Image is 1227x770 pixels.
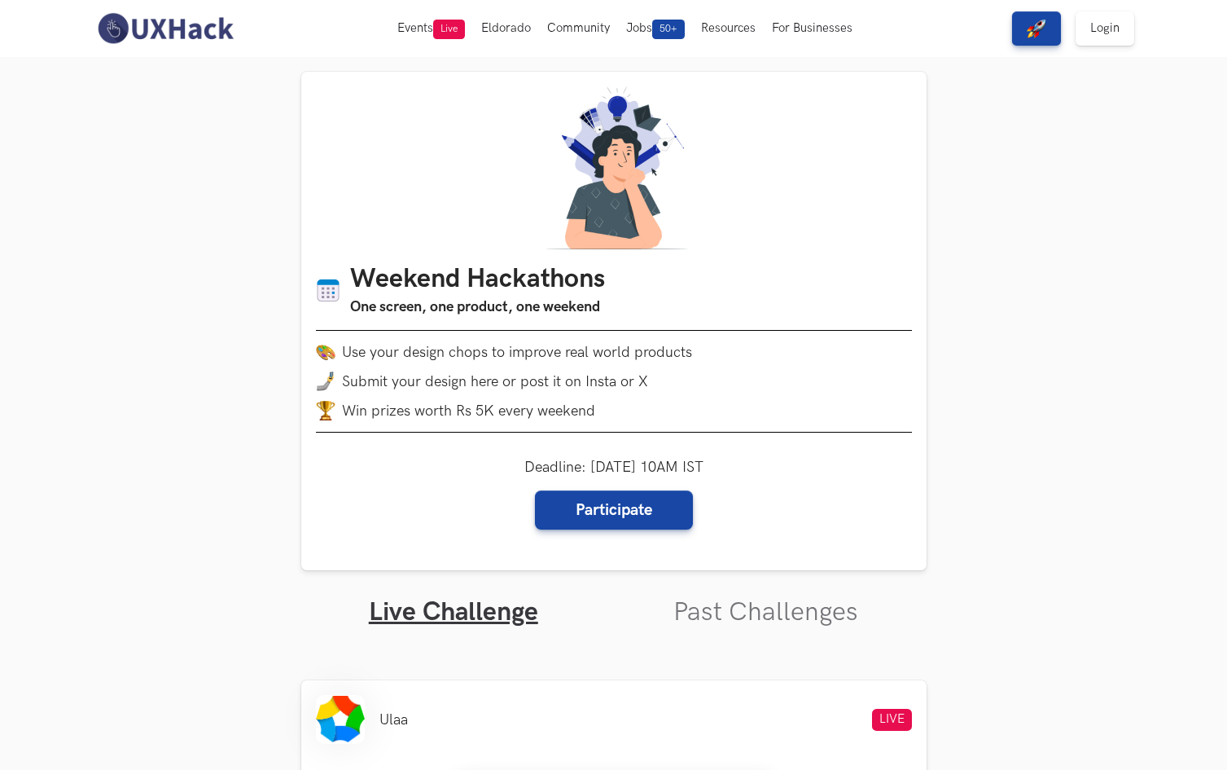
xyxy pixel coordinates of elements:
[350,296,605,319] h3: One screen, one product, one weekend
[369,596,538,628] a: Live Challenge
[342,373,648,390] span: Submit your design here or post it on Insta or X
[524,459,703,530] div: Deadline: [DATE] 10AM IST
[1076,11,1134,46] a: Login
[433,20,465,39] span: Live
[1027,19,1046,38] img: rocket
[316,342,912,362] li: Use your design chops to improve real world products
[350,264,605,296] h1: Weekend Hackathons
[673,596,858,628] a: Past Challenges
[316,401,912,420] li: Win prizes worth Rs 5K every weekend
[316,278,340,303] img: Calendar icon
[93,11,238,46] img: UXHack-logo.png
[316,401,335,420] img: trophy.png
[379,711,408,728] li: Ulaa
[535,491,693,530] a: Participate
[316,342,335,362] img: palette.png
[316,372,335,391] img: mobile-in-hand.png
[536,86,692,249] img: A designer thinking
[652,20,685,39] span: 50+
[301,570,927,628] ul: Tabs Interface
[872,709,912,731] span: LIVE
